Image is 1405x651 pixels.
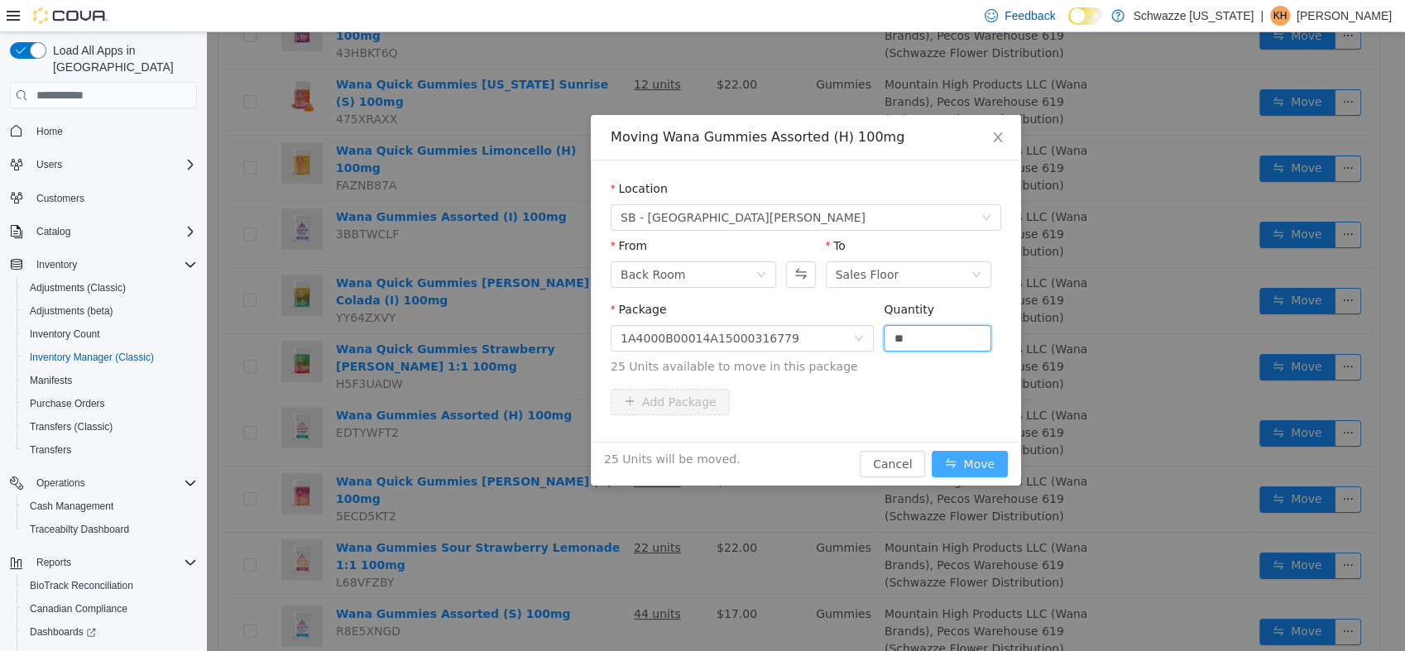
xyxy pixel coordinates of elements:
[629,230,693,255] div: Sales Floor
[549,237,559,249] i: icon: down
[3,253,204,276] button: Inventory
[23,394,197,414] span: Purchase Orders
[768,83,814,129] button: Close
[17,392,204,415] button: Purchase Orders
[1260,6,1264,26] p: |
[30,443,71,457] span: Transfers
[46,42,197,75] span: Load All Apps in [GEOGRAPHIC_DATA]
[17,276,204,299] button: Adjustments (Classic)
[677,270,727,284] label: Quantity
[404,150,461,163] label: Location
[36,476,85,490] span: Operations
[579,229,608,256] button: Swap
[725,419,801,445] button: icon: swapMove
[3,186,204,210] button: Customers
[30,351,154,364] span: Inventory Manager (Classic)
[36,158,62,171] span: Users
[23,394,112,414] a: Purchase Orders
[23,599,134,619] a: Canadian Compliance
[404,96,794,114] div: Moving Wana Gummies Assorted (H) 100mg
[3,220,204,243] button: Catalog
[30,523,129,536] span: Traceabilty Dashboard
[23,622,103,642] a: Dashboards
[36,225,70,238] span: Catalog
[1270,6,1290,26] div: Krystal Hernandez
[23,440,197,460] span: Transfers
[17,597,204,620] button: Canadian Compliance
[784,98,798,112] i: icon: close
[3,118,204,142] button: Home
[30,328,100,341] span: Inventory Count
[17,323,204,346] button: Inventory Count
[30,553,78,572] button: Reports
[17,438,204,462] button: Transfers
[678,294,784,318] input: Quantity
[23,324,197,344] span: Inventory Count
[30,374,72,387] span: Manifests
[36,556,71,569] span: Reports
[17,518,204,541] button: Traceabilty Dashboard
[17,620,204,644] a: Dashboards
[1068,25,1069,26] span: Dark Mode
[404,270,459,284] label: Package
[30,189,91,208] a: Customers
[647,301,657,313] i: icon: down
[30,473,92,493] button: Operations
[414,294,592,318] div: 1A4000B00014A15000316779
[1273,6,1288,26] span: KH
[1068,7,1103,25] input: Dark Mode
[404,357,523,383] button: icon: plusAdd Package
[33,7,108,24] img: Cova
[30,500,113,513] span: Cash Management
[36,192,84,205] span: Customers
[30,602,127,615] span: Canadian Compliance
[17,299,204,323] button: Adjustments (beta)
[404,207,440,220] label: From
[30,122,70,141] a: Home
[30,281,126,294] span: Adjustments (Classic)
[30,473,197,493] span: Operations
[30,188,197,208] span: Customers
[30,579,133,592] span: BioTrack Reconciliation
[414,173,659,198] span: SB - Fort Collins
[30,420,113,433] span: Transfers (Classic)
[23,278,197,298] span: Adjustments (Classic)
[619,207,639,220] label: To
[17,346,204,369] button: Inventory Manager (Classic)
[23,324,107,344] a: Inventory Count
[23,347,197,367] span: Inventory Manager (Classic)
[653,419,718,445] button: Cancel
[30,155,197,175] span: Users
[23,347,161,367] a: Inventory Manager (Classic)
[23,417,197,437] span: Transfers (Classic)
[30,222,197,242] span: Catalog
[17,495,204,518] button: Cash Management
[23,278,132,298] a: Adjustments (Classic)
[23,519,197,539] span: Traceabilty Dashboard
[23,519,136,539] a: Traceabilty Dashboard
[30,553,197,572] span: Reports
[23,440,78,460] a: Transfers
[1005,7,1055,24] span: Feedback
[3,471,204,495] button: Operations
[30,155,69,175] button: Users
[1297,6,1392,26] p: [PERSON_NAME]
[23,496,197,516] span: Cash Management
[23,371,197,390] span: Manifests
[23,371,79,390] a: Manifests
[17,415,204,438] button: Transfers (Classic)
[17,574,204,597] button: BioTrack Reconciliation
[30,255,197,275] span: Inventory
[23,576,140,596] a: BioTrack Reconciliation
[23,301,120,321] a: Adjustments (beta)
[23,496,120,516] a: Cash Management
[30,625,96,639] span: Dashboards
[3,153,204,176] button: Users
[30,255,84,275] button: Inventory
[30,120,197,141] span: Home
[23,599,197,619] span: Canadian Compliance
[414,230,478,255] div: Back Room
[23,576,197,596] span: BioTrack Reconciliation
[404,326,794,343] span: 25 Units available to move in this package
[23,301,197,321] span: Adjustments (beta)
